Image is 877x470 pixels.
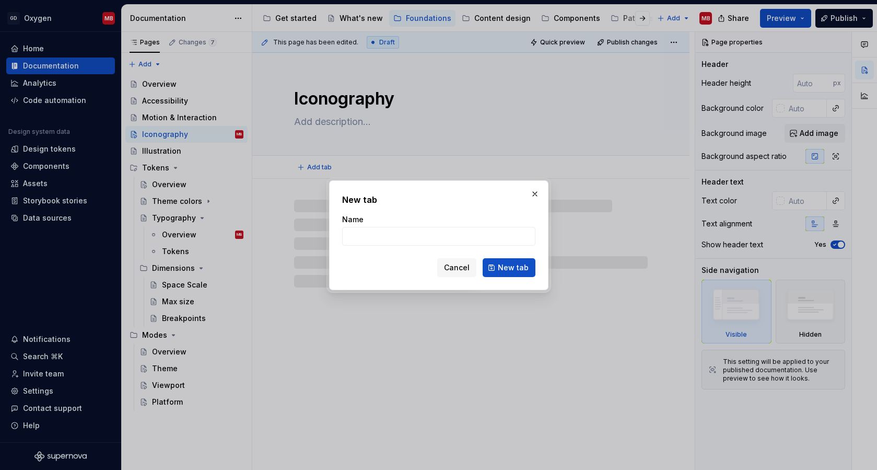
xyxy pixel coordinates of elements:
span: Cancel [444,262,470,273]
button: Cancel [437,258,476,277]
span: New tab [498,262,529,273]
label: Name [342,214,364,225]
button: New tab [483,258,535,277]
h2: New tab [342,193,535,206]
